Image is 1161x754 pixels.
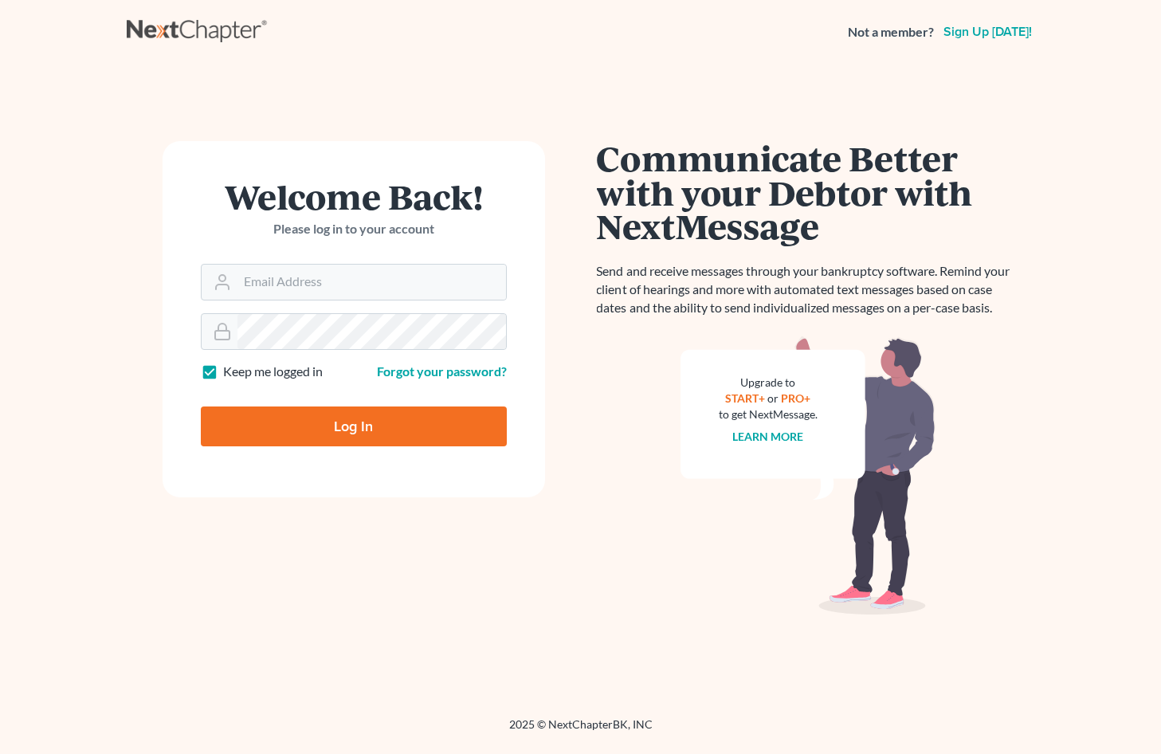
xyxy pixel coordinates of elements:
div: Upgrade to [719,375,818,391]
img: nextmessage_bg-59042aed3d76b12b5cd301f8e5b87938c9018125f34e5fa2b7a6b67550977c72.svg [681,336,935,615]
a: Sign up [DATE]! [940,26,1035,38]
label: Keep me logged in [223,363,323,381]
p: Please log in to your account [201,220,507,238]
input: Email Address [237,265,506,300]
input: Log In [201,406,507,446]
p: Send and receive messages through your bankruptcy software. Remind your client of hearings and mo... [597,262,1019,317]
h1: Communicate Better with your Debtor with NextMessage [597,141,1019,243]
a: Forgot your password? [377,363,507,379]
h1: Welcome Back! [201,179,507,214]
a: START+ [725,391,765,405]
div: to get NextMessage. [719,406,818,422]
div: 2025 © NextChapterBK, INC [127,717,1035,745]
a: Learn more [732,430,803,443]
span: or [767,391,779,405]
strong: Not a member? [848,23,934,41]
a: PRO+ [781,391,810,405]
